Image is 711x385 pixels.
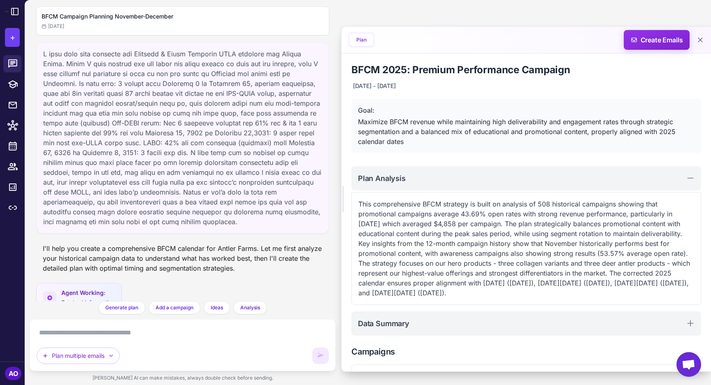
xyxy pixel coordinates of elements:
[351,80,397,92] div: [DATE] - [DATE]
[358,199,694,298] p: This comprehensive BFCM strategy is built on analysis of 508 historical campaigns showing that pr...
[61,299,115,306] span: Fetched information
[358,105,695,115] div: Goal:
[42,12,324,21] h2: BFCM Campaign Planning November-December
[621,30,693,50] span: Create Emails
[676,352,701,377] div: Open chat
[156,304,193,311] span: Add a campaign
[358,173,406,184] h2: Plan Analysis
[36,240,329,276] div: I'll help you create a comprehensive BFCM calendar for Antler Farms. Let me first analyze your hi...
[351,346,701,358] h2: Campaigns
[233,301,267,314] button: Analysis
[42,23,64,30] span: [DATE]
[240,304,260,311] span: Analysis
[204,301,230,314] button: Ideas
[36,42,329,234] div: L ipsu dolo sita consecte adi Elitsedd & Eiusm Temporin UTLA etdolore mag Aliqua Enima. Minim V q...
[61,288,115,297] span: Agent Working:
[624,30,690,50] button: Create Emails
[351,63,701,77] h1: BFCM 2025: Premium Performance Campaign
[350,34,373,46] button: Plan
[5,11,8,12] img: Raleon Logo
[358,318,409,329] h2: Data Summary
[98,301,145,314] button: Generate plan
[30,371,336,385] div: [PERSON_NAME] AI can make mistakes, always double check before sending.
[5,367,21,380] div: AO
[10,31,15,44] span: +
[5,28,20,47] button: +
[105,304,138,311] span: Generate plan
[540,371,569,383] span: education
[211,304,223,311] span: Ideas
[358,117,695,146] div: Maximize BFCM revenue while maintaining high deliverability and engagement rates through strategi...
[37,348,120,364] button: Plan multiple emails
[149,301,200,314] button: Add a campaign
